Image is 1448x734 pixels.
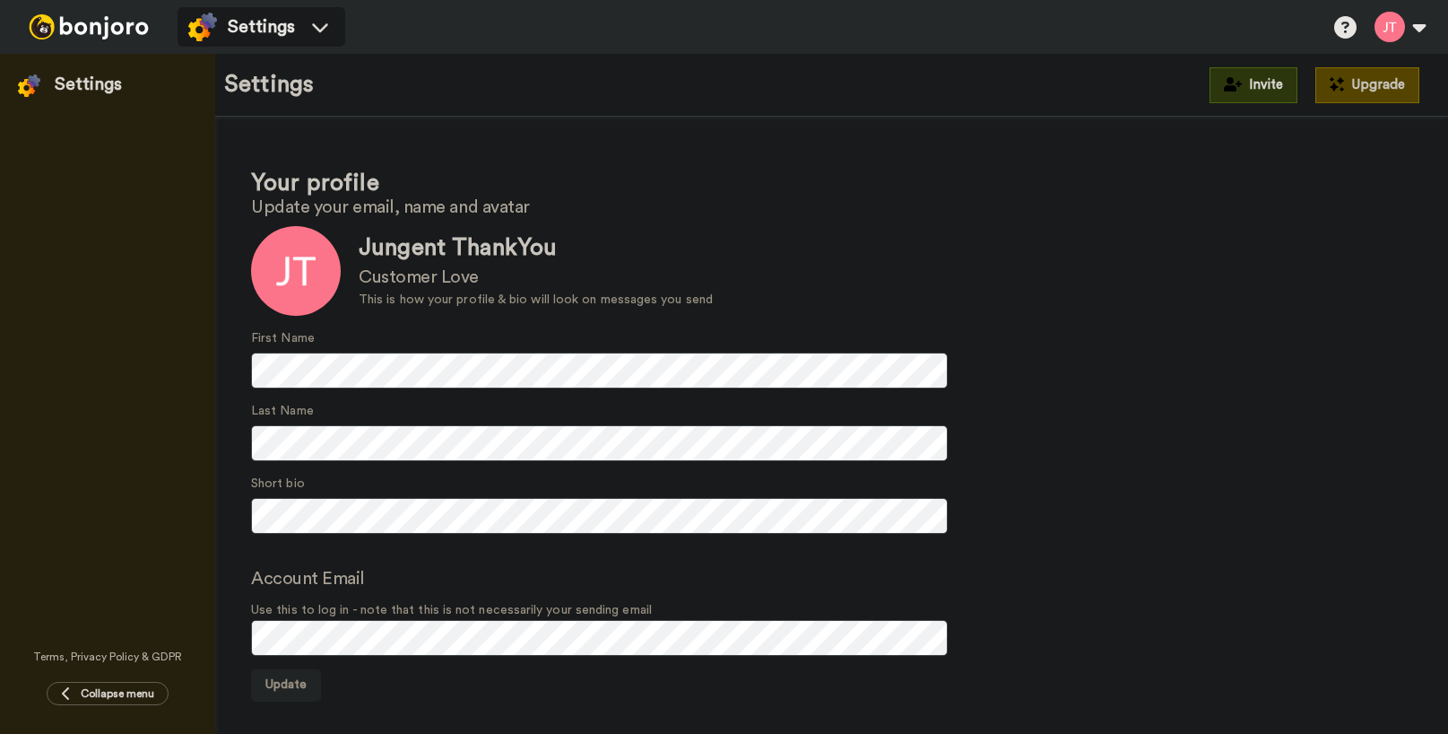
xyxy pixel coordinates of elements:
div: Customer Love [359,265,713,291]
span: Settings [228,14,295,39]
button: Upgrade [1315,67,1419,103]
button: Update [251,669,321,702]
div: Jungent ThankYou [359,232,713,265]
h2: Update your email, name and avatar [251,197,1412,217]
span: Use this to log in - note that this is not necessarily your sending email [251,601,1412,620]
h1: Your profile [251,170,1412,197]
div: This is how your profile & bio will look on messages you send [359,291,713,310]
div: Settings [55,72,122,97]
label: First Name [251,329,315,348]
img: settings-colored.svg [18,74,40,97]
label: Account Email [251,565,365,592]
img: settings-colored.svg [188,13,217,41]
label: Short bio [251,475,305,494]
label: Last Name [251,402,314,421]
img: bj-logo-header-white.svg [22,14,156,39]
span: Collapse menu [81,686,154,701]
span: Update [265,678,307,691]
h1: Settings [224,72,314,98]
button: Invite [1210,67,1297,103]
button: Collapse menu [47,682,169,705]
